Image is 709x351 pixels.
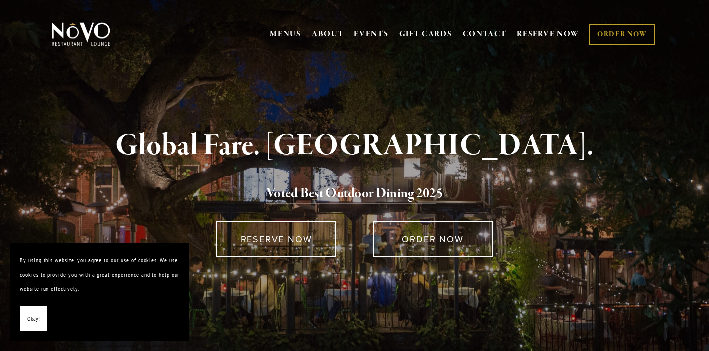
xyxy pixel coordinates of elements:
strong: Global Fare. [GEOGRAPHIC_DATA]. [115,127,593,165]
a: Voted Best Outdoor Dining 202 [266,185,436,204]
a: EVENTS [354,29,388,39]
a: ORDER NOW [589,24,655,45]
section: Cookie banner [10,243,189,341]
img: Novo Restaurant &amp; Lounge [50,22,112,47]
h2: 5 [68,183,641,204]
a: MENUS [270,29,301,39]
a: CONTACT [463,25,507,44]
a: RESERVE NOW [517,25,579,44]
button: Okay! [20,306,47,332]
a: GIFT CARDS [399,25,452,44]
span: Okay! [27,312,40,326]
a: ORDER NOW [373,221,493,257]
a: RESERVE NOW [216,221,336,257]
p: By using this website, you agree to our use of cookies. We use cookies to provide you with a grea... [20,253,179,296]
a: ABOUT [312,29,344,39]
